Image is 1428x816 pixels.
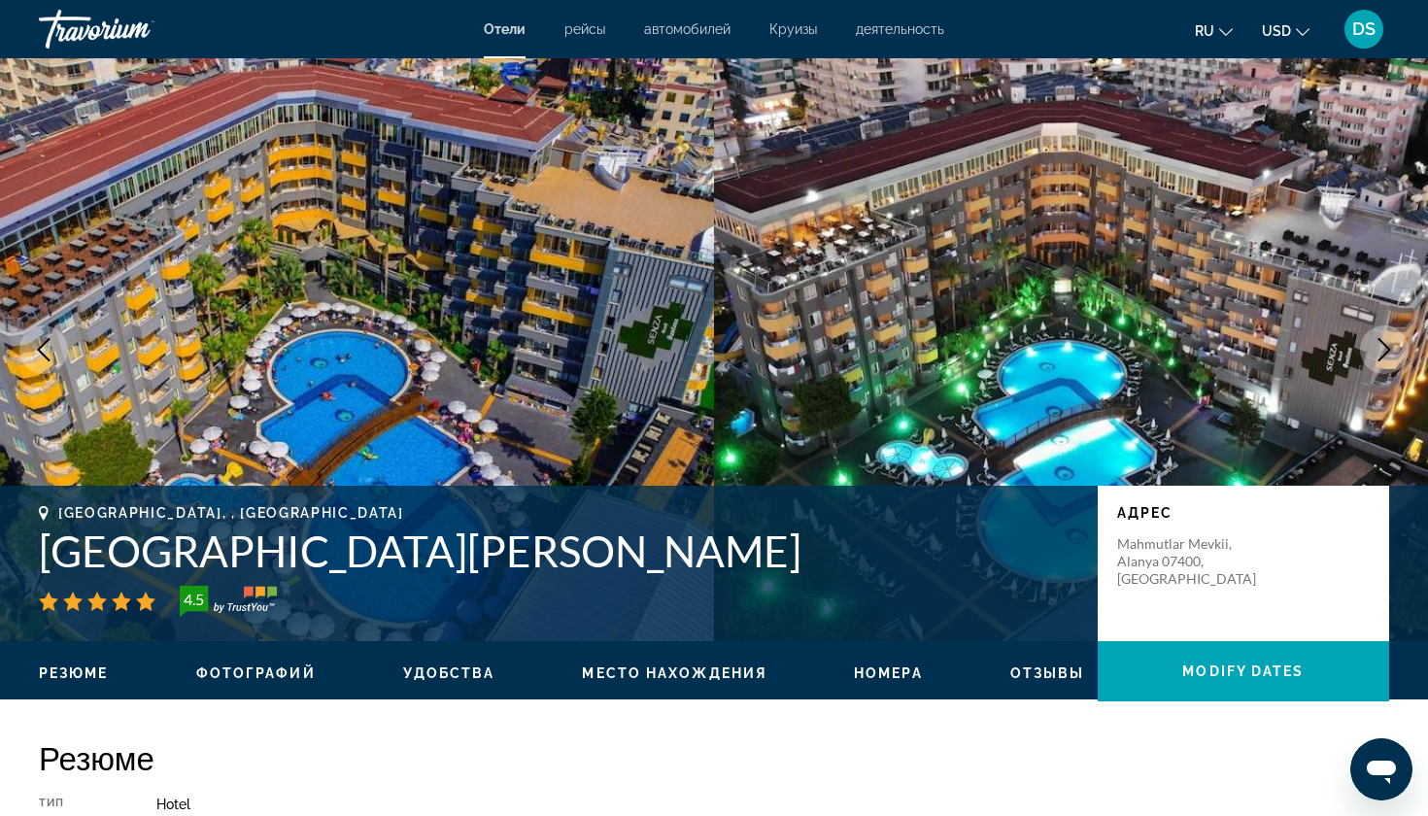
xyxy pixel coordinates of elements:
button: Отзывы [1010,664,1085,682]
a: Круизы [769,21,817,37]
div: Тип [39,797,108,812]
button: Next image [1360,325,1409,374]
div: 4.5 [174,588,213,611]
span: ru [1195,23,1214,39]
p: Mahmutlar Mevkii, Alanya 07400, [GEOGRAPHIC_DATA] [1117,535,1273,588]
button: Фотографий [196,664,316,682]
a: автомобилей [644,21,731,37]
a: Travorium [39,4,233,54]
button: Change language [1195,17,1233,45]
a: деятельность [856,21,944,37]
span: Отзывы [1010,665,1085,681]
img: TrustYou guest rating badge [180,586,277,617]
span: [GEOGRAPHIC_DATA], , [GEOGRAPHIC_DATA] [58,505,404,521]
button: Удобства [403,664,495,682]
span: Удобства [403,665,495,681]
span: Место нахождения [582,665,766,681]
span: Modify Dates [1182,663,1304,679]
button: Номера [854,664,923,682]
button: Change currency [1262,17,1309,45]
a: рейсы [564,21,605,37]
span: DS [1352,19,1376,39]
div: Hotel [156,797,1389,812]
h1: [GEOGRAPHIC_DATA][PERSON_NAME] [39,526,1078,576]
a: Отели [484,21,526,37]
button: Место нахождения [582,664,766,682]
span: USD [1262,23,1291,39]
h2: Резюме [39,738,1389,777]
button: Резюме [39,664,109,682]
button: User Menu [1339,9,1389,50]
span: Номера [854,665,923,681]
button: Previous image [19,325,68,374]
span: Фотографий [196,665,316,681]
button: Modify Dates [1098,641,1389,701]
p: адрес [1117,505,1370,521]
iframe: Кнопка запуска окна обмена сообщениями [1350,738,1412,800]
span: Резюме [39,665,109,681]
